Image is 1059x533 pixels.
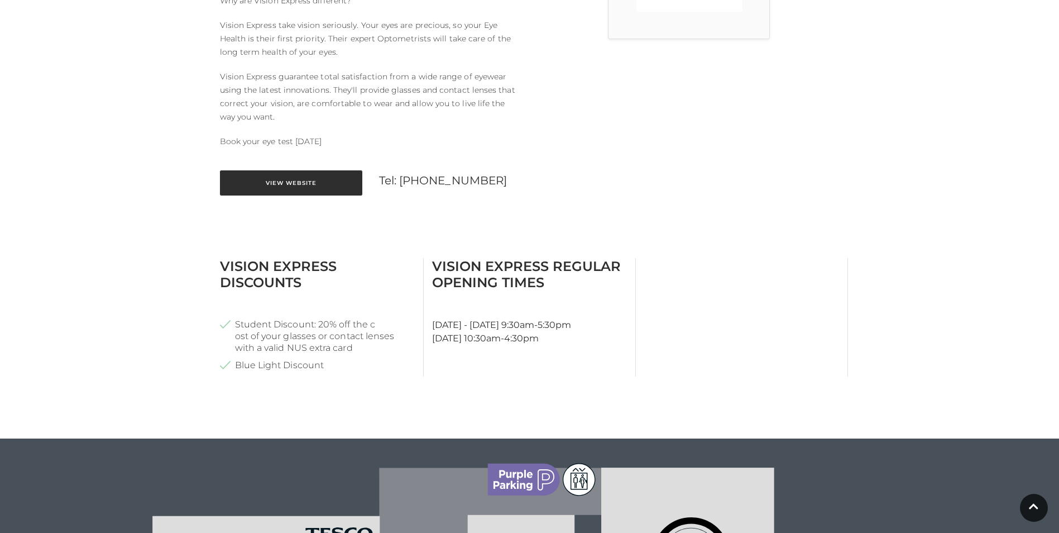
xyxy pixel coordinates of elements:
a: View Website [220,170,362,196]
li: Blue Light Discount [220,359,415,371]
h3: Vision Express Discounts [220,258,415,291]
p: Vision Express take vision seriously. Your eyes are precious, so your Eye Health is their first p... [220,18,521,59]
p: Vision Express guarantee total satisfaction from a wide range of eyewear using the latest innovat... [220,70,521,123]
div: [DATE] - [DATE] 9:30am-5:30pm [DATE] 10:30am-4:30pm [424,258,636,377]
p: Book your eye test [DATE] [220,135,521,148]
li: Student Discount: 20% off the c ost of your glasses or contact lenses with a valid NUS extra card [220,318,415,354]
h3: Vision Express Regular Opening Times [432,258,627,291]
a: Tel: [PHONE_NUMBER] [379,174,507,187]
